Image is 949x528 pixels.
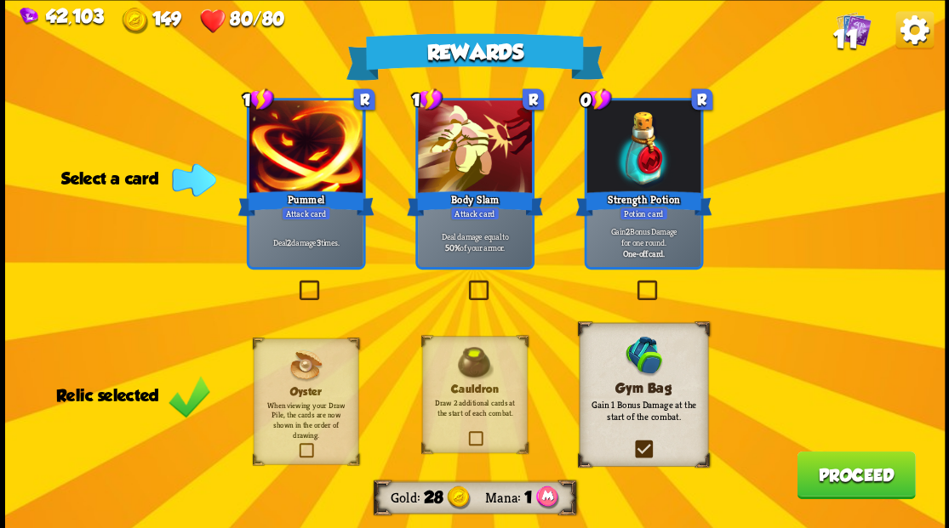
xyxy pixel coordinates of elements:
[691,88,712,110] div: R
[836,11,871,46] img: Cards_Icon.png
[61,168,210,187] div: Select a card
[199,7,226,33] img: Heart.png
[346,33,603,80] div: Rewards
[836,11,871,50] div: View all the cards in your deck
[289,349,323,383] img: Oyster.png
[622,335,665,378] img: GymBag.png
[619,207,667,220] div: Potion card
[56,385,210,404] div: Relic selected
[199,7,283,33] div: Health
[230,7,284,28] span: 80/80
[316,236,320,247] b: 3
[406,188,542,219] div: Body Slam
[411,87,443,111] div: 1
[832,24,857,53] span: 11
[243,87,274,111] div: 1
[895,11,934,49] img: Options_Button.png
[444,241,459,253] b: 50%
[456,346,494,380] img: Cauldron.png
[252,236,360,247] p: Deal damage times.
[522,88,543,110] div: R
[122,7,148,33] img: Gold.png
[535,485,558,509] img: Mana_Points.png
[263,385,348,398] h3: Oyster
[420,230,529,253] p: Deal damage equal to of your armor.
[168,374,210,418] img: Green_Check_Mark_Icon.png
[575,188,712,219] div: Strength Potion
[432,383,517,395] h3: Cauldron
[281,207,330,220] div: Attack card
[432,397,517,417] p: Draw 2 additional cards at the start of each combat.
[580,87,611,111] div: 0
[589,225,697,247] p: Gain Bonus Damage for one round.
[622,247,664,258] b: One-off card.
[591,398,695,423] p: Gain 1 Bonus Damage at the start of the combat.
[20,5,104,26] div: Gems
[485,488,524,506] div: Mana
[625,225,629,236] b: 2
[390,488,423,506] div: Gold
[20,7,38,25] img: Gem.png
[172,163,216,196] img: Indicator_Arrow.png
[151,7,181,28] span: 149
[122,7,181,33] div: Gold
[591,380,695,395] h3: Gym Bag
[263,400,348,440] p: When viewing your Draw Pile, the cards are now shown in the order of drawing.
[447,485,471,509] img: Gold.png
[449,207,499,220] div: Attack card
[523,488,531,507] span: 1
[287,236,291,247] b: 2
[423,488,443,507] span: 28
[237,188,374,219] div: Pummel
[797,451,915,498] button: Proceed
[353,88,374,110] div: R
